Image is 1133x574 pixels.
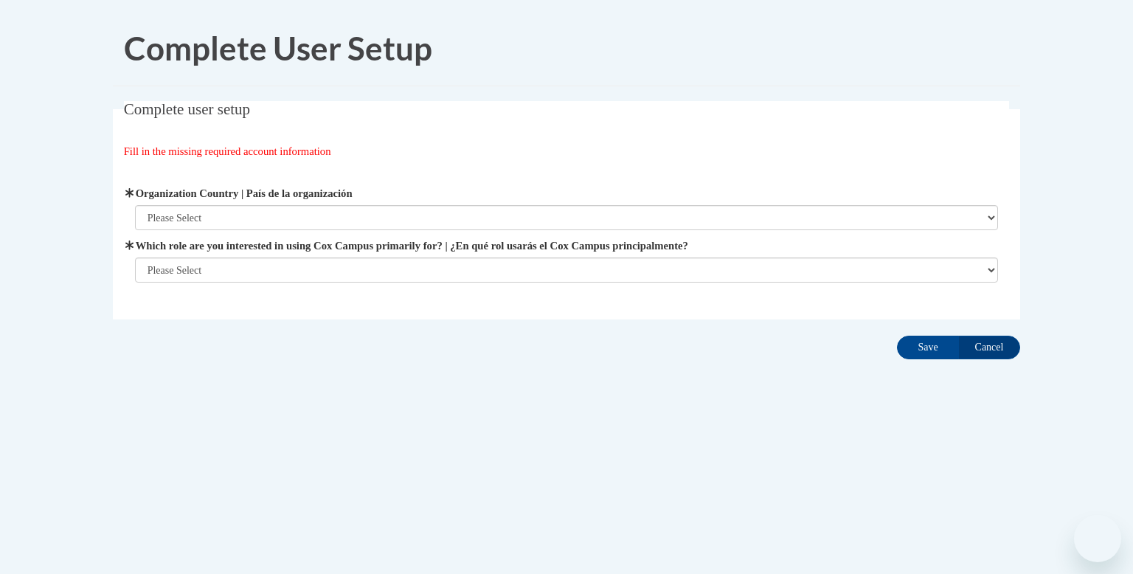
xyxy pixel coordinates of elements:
input: Save [897,336,959,359]
label: Organization Country | País de la organización [135,185,999,201]
label: Which role are you interested in using Cox Campus primarily for? | ¿En qué rol usarás el Cox Camp... [135,238,999,254]
input: Cancel [958,336,1020,359]
span: Fill in the missing required account information [124,145,331,157]
span: Complete User Setup [124,29,432,67]
iframe: Button to launch messaging window [1074,515,1121,562]
span: Complete user setup [124,100,250,118]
